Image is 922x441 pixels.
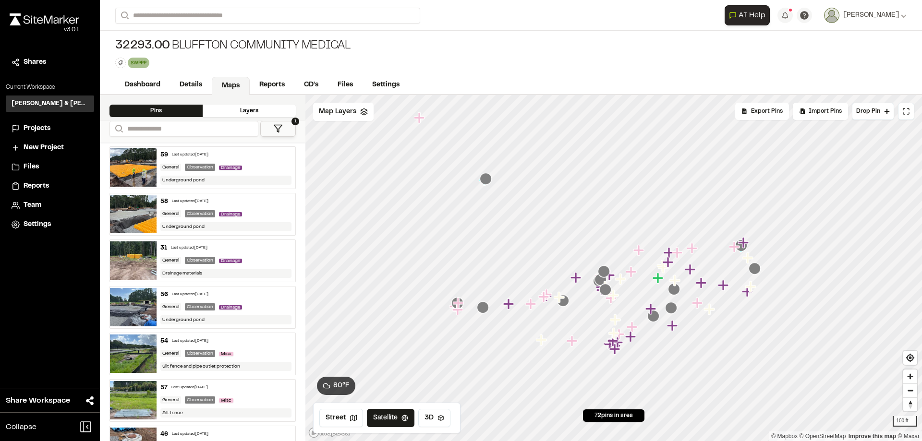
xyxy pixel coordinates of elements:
div: 59 [160,151,168,159]
div: Map marker [451,297,464,310]
span: Team [24,200,41,211]
div: Last updated [DATE] [172,292,208,298]
a: Maps [212,77,250,95]
div: Open AI Assistant [725,5,774,25]
div: General [160,257,181,264]
div: Map marker [567,335,579,347]
a: Maxar [898,433,920,440]
span: Settings [24,219,51,230]
div: Map marker [605,338,617,351]
div: Map marker [615,273,628,286]
a: Files [328,76,363,94]
div: Map marker [610,314,622,326]
button: Street [319,409,363,427]
div: Map marker [525,298,538,310]
img: rebrand.png [10,13,79,25]
div: Map marker [599,283,611,296]
span: New Project [24,143,64,153]
div: Map marker [718,279,730,292]
div: Map marker [570,272,583,284]
div: Map marker [608,289,620,302]
div: Map marker [735,239,748,252]
div: Map marker [729,241,741,253]
span: Projects [24,123,50,134]
button: Reset bearing to north [903,397,917,411]
div: Underground pond [160,315,292,324]
div: Last updated [DATE] [171,245,207,251]
a: Settings [363,76,409,94]
div: SWPPP [128,58,149,68]
div: Last updated [DATE] [172,152,208,158]
div: Map marker [554,291,566,304]
a: OpenStreetMap [800,433,846,440]
span: AI Help [739,10,765,21]
div: Observation [185,210,215,217]
div: Map marker [609,343,622,356]
div: Observation [185,164,215,171]
a: Details [170,76,212,94]
img: file [110,148,157,187]
div: 54 [160,337,168,346]
span: Find my location [903,351,917,365]
div: Drainage materials [160,269,292,278]
a: Reports [250,76,294,94]
div: Map marker [593,275,606,287]
div: General [160,396,181,404]
img: file [110,241,157,280]
a: Mapbox logo [308,427,351,438]
span: Collapse [6,421,36,433]
button: Search [115,8,133,24]
div: Observation [185,350,215,357]
div: Map marker [414,112,426,124]
div: Map marker [536,334,548,346]
div: Map marker [452,304,465,316]
div: Map marker [664,247,676,259]
div: Map marker [503,298,516,310]
div: Layers [203,105,296,117]
div: Underground pond [160,176,292,185]
a: Team [12,200,88,211]
div: Map marker [696,277,708,289]
div: Observation [185,396,215,404]
div: Map marker [633,244,646,257]
h3: [PERSON_NAME] & [PERSON_NAME] Inc. [12,99,88,108]
div: Silt fence and pipe outlet protection [160,362,292,371]
div: Map marker [738,237,751,249]
div: Map marker [626,266,638,278]
a: Reports [12,181,88,191]
div: Silt fence [160,408,292,417]
span: [PERSON_NAME] [843,10,899,21]
span: Drainage [219,259,242,263]
div: Map marker [742,252,755,264]
div: Map marker [653,272,665,285]
canvas: Map [305,95,922,441]
div: Map marker [598,265,610,278]
button: [PERSON_NAME] [824,8,907,23]
div: Map marker [658,262,670,274]
span: Export Pins [751,107,783,116]
span: Share Workspace [6,395,70,406]
button: Zoom in [903,369,917,383]
img: file [110,334,157,373]
span: Misc [219,398,233,403]
div: Map marker [672,247,684,259]
button: Open AI Assistant [725,5,770,25]
img: file [110,288,157,326]
div: Map marker [594,274,607,286]
div: 58 [160,197,168,206]
span: Import Pins [809,107,842,116]
span: Files [24,162,39,172]
span: Zoom out [903,384,917,397]
button: Drop Pin [852,103,894,120]
div: Map marker [745,281,758,293]
div: Map marker [608,327,621,340]
div: Map marker [685,263,697,276]
div: Map marker [596,281,608,294]
div: General [160,350,181,357]
div: Map marker [663,256,675,269]
div: Map marker [449,300,462,313]
span: Drainage [219,212,242,216]
div: Map marker [657,260,669,272]
div: Map marker [477,301,489,314]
